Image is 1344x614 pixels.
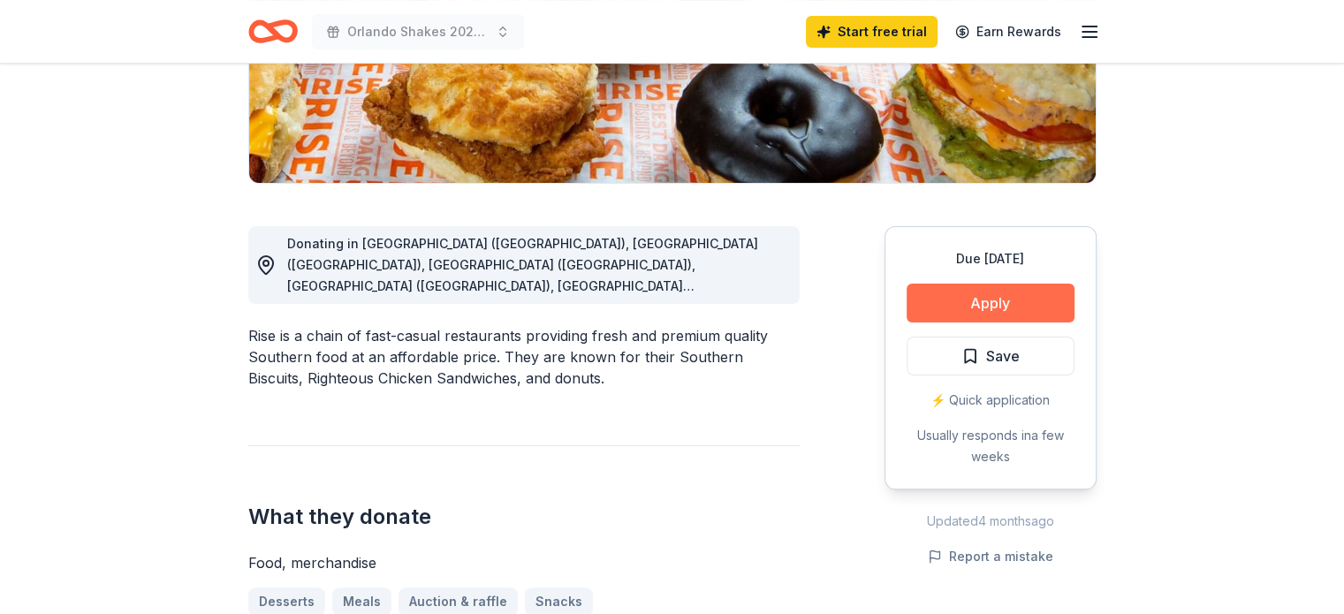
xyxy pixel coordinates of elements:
[907,425,1074,467] div: Usually responds in a few weeks
[347,21,489,42] span: Orlando Shakes 2026 Gala
[907,248,1074,269] div: Due [DATE]
[248,503,800,531] h2: What they donate
[248,325,800,389] div: Rise is a chain of fast-casual restaurants providing fresh and premium quality Southern food at a...
[928,546,1053,567] button: Report a mistake
[907,390,1074,411] div: ⚡️ Quick application
[806,16,938,48] a: Start free trial
[986,345,1020,368] span: Save
[287,236,758,399] span: Donating in [GEOGRAPHIC_DATA] ([GEOGRAPHIC_DATA]), [GEOGRAPHIC_DATA] ([GEOGRAPHIC_DATA]), [GEOGRA...
[885,511,1097,532] div: Updated 4 months ago
[312,14,524,49] button: Orlando Shakes 2026 Gala
[945,16,1072,48] a: Earn Rewards
[907,337,1074,375] button: Save
[248,552,800,573] div: Food, merchandise
[248,11,298,52] a: Home
[907,284,1074,322] button: Apply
